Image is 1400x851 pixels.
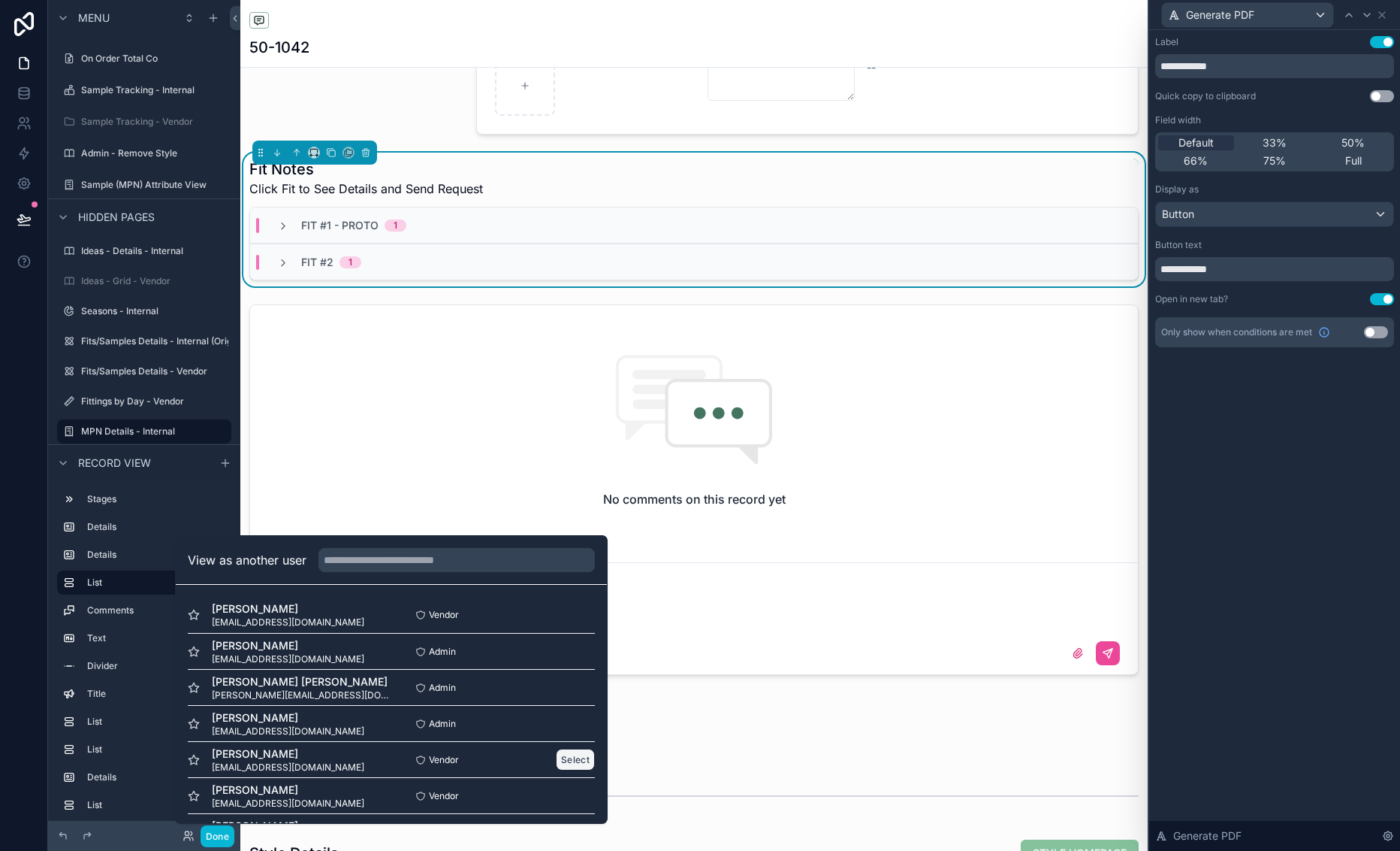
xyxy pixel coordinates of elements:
[249,180,483,198] span: Click Fit to See Details and Send Request
[429,682,456,694] span: Admin
[1155,201,1394,227] button: Button
[249,37,309,58] h1: 50-1042
[87,688,225,700] label: Title
[212,616,364,628] span: [EMAIL_ADDRESS][DOMAIN_NAME]
[81,395,228,407] label: Fittings by Day - Vendor
[81,179,228,191] label: Sample (MPN) Attribute View
[212,725,364,737] span: [EMAIL_ADDRESS][DOMAIN_NAME]
[57,419,231,444] a: MPN Details - Internal
[57,239,231,263] a: Ideas - Details - Internal
[81,335,250,347] label: Fits/Samples Details - Internal (Original)
[1161,326,1312,338] span: Only show when conditions are met
[87,493,225,505] label: Stages
[57,329,231,353] a: Fits/Samples Details - Internal (Original)
[81,116,228,128] label: Sample Tracking - Vendor
[1155,90,1256,102] div: Quick copy to clipboard
[212,783,364,798] span: [PERSON_NAME]
[1184,153,1208,168] span: 66%
[1178,135,1214,150] span: Default
[1186,8,1254,23] span: Generate PDF
[429,609,459,621] span: Vendor
[57,47,231,71] a: On Order Total Co
[87,632,225,644] label: Text
[348,256,352,268] div: 1
[81,147,228,159] label: Admin - Remove Style
[81,275,228,287] label: Ideas - Grid - Vendor
[87,604,225,616] label: Comments
[212,798,364,810] span: [EMAIL_ADDRESS][DOMAIN_NAME]
[87,799,225,811] label: List
[1341,135,1365,150] span: 50%
[78,11,110,26] span: Menu
[87,771,225,783] label: Details
[188,551,306,569] h2: View as another user
[1173,828,1242,843] span: Generate PDF
[301,255,333,270] span: Fit #2
[394,220,397,232] div: 1
[212,762,364,774] span: [EMAIL_ADDRESS][DOMAIN_NAME]
[556,749,595,771] button: Select
[57,299,231,323] a: Seasons - Internal
[57,173,231,197] a: Sample (MPN) Attribute View
[1155,114,1201,126] label: Field width
[78,210,155,225] span: Hidden pages
[212,674,391,689] span: [PERSON_NAME] [PERSON_NAME]
[212,653,364,665] span: [EMAIL_ADDRESS][DOMAIN_NAME]
[212,819,391,834] span: [PERSON_NAME]
[212,710,364,725] span: [PERSON_NAME]
[429,790,459,802] span: Vendor
[87,660,225,672] label: Divider
[87,549,225,561] label: Details
[87,521,225,533] label: Details
[212,601,364,616] span: [PERSON_NAME]
[57,269,231,293] a: Ideas - Grid - Vendor
[201,825,234,847] button: Done
[48,480,240,821] div: scrollable content
[1155,183,1199,195] label: Display as
[81,425,222,438] label: MPN Details - Internal
[429,646,456,658] span: Admin
[57,359,231,383] a: Fits/Samples Details - Vendor
[429,754,459,766] span: Vendor
[87,577,219,589] label: List
[212,747,364,762] span: [PERSON_NAME]
[1161,2,1334,28] button: Generate PDF
[1155,293,1228,305] div: Open in new tab?
[87,716,225,728] label: List
[81,84,228,96] label: Sample Tracking - Internal
[212,689,391,701] span: [PERSON_NAME][EMAIL_ADDRESS][DOMAIN_NAME]
[57,389,231,413] a: Fittings by Day - Vendor
[78,456,151,471] span: Record view
[301,218,379,233] span: Fit #1 - Proto
[1162,207,1194,222] span: Button
[249,159,483,180] h1: Fit Notes
[81,53,228,65] label: On Order Total Co
[1263,153,1286,168] span: 75%
[81,305,228,317] label: Seasons - Internal
[57,141,231,165] a: Admin - Remove Style
[57,110,231,134] a: Sample Tracking - Vendor
[57,78,231,102] a: Sample Tracking - Internal
[429,718,456,730] span: Admin
[81,245,228,257] label: Ideas - Details - Internal
[212,638,364,653] span: [PERSON_NAME]
[81,365,228,377] label: Fits/Samples Details - Vendor
[87,743,225,756] label: List
[1263,135,1287,150] span: 33%
[1155,36,1178,48] div: Label
[1155,239,1202,251] label: Button text
[1345,153,1362,168] span: Full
